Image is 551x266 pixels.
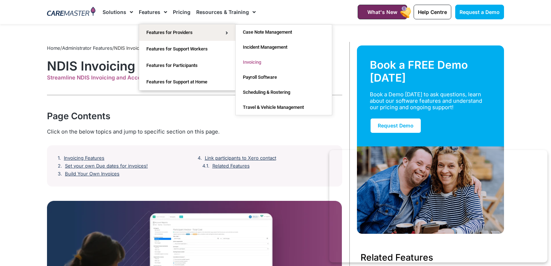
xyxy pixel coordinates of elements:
[455,5,504,19] a: Request a Demo
[235,24,332,115] ul: Features for Providers
[236,85,332,100] a: Scheduling & Rostering
[370,118,422,134] a: Request Demo
[47,45,60,51] a: Home
[367,9,397,15] span: What's New
[357,146,504,234] img: Support Worker and NDIS Participant out for a coffee.
[62,45,112,51] a: Administrator Features
[378,122,414,129] span: Request Demo
[205,155,276,161] a: Link participants to Xero contact
[139,57,235,74] a: Features for Participants
[370,58,491,84] div: Book a FREE Demo [DATE]
[47,58,342,73] h1: NDIS Invoicing Software
[236,55,332,70] a: Invoicing
[139,24,236,91] ul: Features
[414,5,451,19] a: Help Centre
[329,150,547,262] iframe: Popup CTA
[47,7,95,18] img: CareMaster Logo
[65,163,148,169] a: Set your own Due dates for invoices!
[236,70,332,85] a: Payroll Software
[460,9,500,15] span: Request a Demo
[114,45,168,51] span: NDIS Invoicing Software
[139,24,235,41] a: Features for Providers
[236,40,332,55] a: Incident Management
[47,45,168,51] span: / /
[358,5,407,19] a: What's New
[47,110,342,122] div: Page Contents
[236,25,332,40] a: Case Note Management
[139,74,235,90] a: Features for Support at Home
[236,100,332,115] a: Travel & Vehicle Management
[212,163,250,169] a: Related Features
[370,91,482,111] div: Book a Demo [DATE] to ask questions, learn about our software features and understand our pricing...
[65,171,119,177] a: Build Your Own Invoices
[47,74,342,81] div: Streamline NDIS Invoicing and Accounting with CareMaster's Integrated Software Solution
[47,128,342,136] div: Click on the below topics and jump to specific section on this page.
[64,155,104,161] a: Invoicing Features
[139,41,235,57] a: Features for Support Workers
[418,9,447,15] span: Help Centre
